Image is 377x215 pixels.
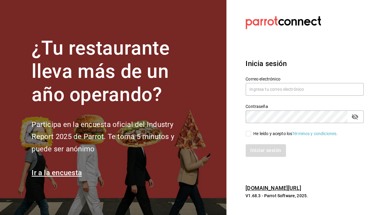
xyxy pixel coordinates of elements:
[246,83,363,96] input: Ingresa tu correo electrónico
[292,131,338,136] a: Términos y condiciones.
[32,37,194,106] h1: ¿Tu restaurante lleva más de un año operando?
[246,104,363,109] label: Contraseña
[246,77,363,81] label: Correo electrónico
[350,112,360,122] button: passwordField
[32,119,194,155] h2: Participa en la encuesta oficial del Industry Report 2025 de Parrot. Te toma 5 minutos y puede se...
[246,185,301,191] a: [DOMAIN_NAME][URL]
[253,131,338,137] div: He leído y acepto los
[246,193,363,199] p: V1.68.3 - Parrot Software, 2025.
[32,169,82,177] a: Ir a la encuesta
[246,58,363,69] h3: Inicia sesión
